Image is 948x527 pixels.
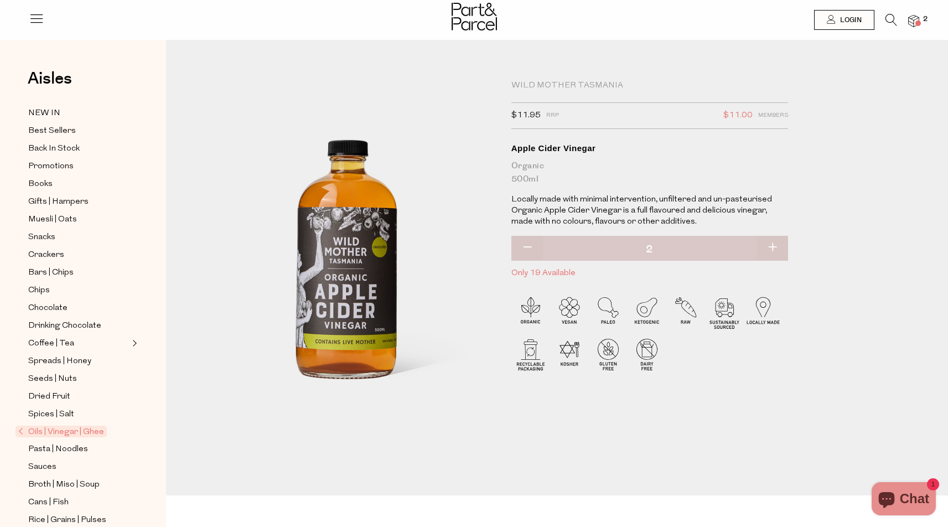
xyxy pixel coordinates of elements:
[28,142,80,156] span: Back In Stock
[28,408,74,421] span: Spices | Salt
[28,124,129,138] a: Best Sellers
[511,108,541,123] span: $11.95
[28,106,129,120] a: NEW IN
[814,10,874,30] a: Login
[28,284,50,297] span: Chips
[28,142,129,156] a: Back In Stock
[28,407,129,421] a: Spices | Salt
[837,15,862,25] span: Login
[28,460,129,474] a: Sauces
[908,15,919,27] a: 2
[28,514,106,527] span: Rice | Grains | Pulses
[628,335,666,374] img: P_P-ICONS-Live_Bec_V11_Dairy_Free.svg
[511,266,788,281] span: Only 19 Available
[628,293,666,332] img: P_P-ICONS-Live_Bec_V11_Ketogenic.svg
[511,143,788,154] div: Apple Cider Vinegar
[28,442,129,456] a: Pasta | Noodles
[28,478,129,492] a: Broth | Miso | Soup
[28,266,129,280] a: Bars | Chips
[28,195,129,209] a: Gifts | Hampers
[705,293,744,332] img: P_P-ICONS-Live_Bec_V11_Sustainable_Sourced.svg
[511,335,550,374] img: P_P-ICONS-Live_Bec_V11_Recyclable_Packaging.svg
[28,337,129,350] a: Coffee | Tea
[28,249,64,262] span: Crackers
[28,178,53,191] span: Books
[589,293,628,332] img: P_P-ICONS-Live_Bec_V11_Paleo.svg
[511,159,788,186] div: Organic 500ml
[28,283,129,297] a: Chips
[511,293,550,332] img: P_P-ICONS-Live_Bec_V11_Organic.svg
[28,301,129,315] a: Chocolate
[589,335,628,374] img: P_P-ICONS-Live_Bec_V11_Gluten_Free.svg
[28,372,129,386] a: Seeds | Nuts
[28,513,129,527] a: Rice | Grains | Pulses
[129,337,137,350] button: Expand/Collapse Coffee | Tea
[546,108,559,123] span: RRP
[28,213,77,226] span: Muesli | Oats
[28,266,74,280] span: Bars | Chips
[28,302,68,315] span: Chocolate
[15,426,107,437] span: Oils | Vinegar | Ghee
[28,159,129,173] a: Promotions
[920,14,930,24] span: 2
[28,390,129,404] a: Dried Fruit
[28,373,77,386] span: Seeds | Nuts
[28,66,72,91] span: Aisles
[28,478,100,492] span: Broth | Miso | Soup
[28,354,129,368] a: Spreads | Honey
[28,177,129,191] a: Books
[550,293,589,332] img: P_P-ICONS-Live_Bec_V11_Vegan.svg
[28,337,74,350] span: Coffee | Tea
[511,194,788,228] p: Locally made with minimal intervention, unfiltered and un-pasteurised Organic Apple Cider Vinegar...
[28,125,76,138] span: Best Sellers
[868,482,939,518] inbox-online-store-chat: Shopify online store chat
[28,107,60,120] span: NEW IN
[28,461,56,474] span: Sauces
[452,3,497,30] img: Part&Parcel
[666,293,705,332] img: P_P-ICONS-Live_Bec_V11_Raw.svg
[28,160,74,173] span: Promotions
[28,70,72,98] a: Aisles
[28,390,70,404] span: Dried Fruit
[28,319,129,333] a: Drinking Chocolate
[550,335,589,374] img: P_P-ICONS-Live_Bec_V11_Kosher.svg
[28,213,129,226] a: Muesli | Oats
[28,496,69,509] span: Cans | Fish
[744,293,783,332] img: P_P-ICONS-Live_Bec_V11_Locally_Made_2.svg
[28,230,129,244] a: Snacks
[199,84,495,454] img: Apple Cider Vinegar
[28,495,129,509] a: Cans | Fish
[28,443,88,456] span: Pasta | Noodles
[28,355,91,368] span: Spreads | Honey
[28,248,129,262] a: Crackers
[28,319,101,333] span: Drinking Chocolate
[511,236,788,263] input: QTY Apple Cider Vinegar
[28,195,89,209] span: Gifts | Hampers
[758,108,788,123] span: Members
[723,108,753,123] span: $11.00
[511,80,788,91] div: Wild Mother Tasmania
[18,425,129,438] a: Oils | Vinegar | Ghee
[28,231,55,244] span: Snacks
